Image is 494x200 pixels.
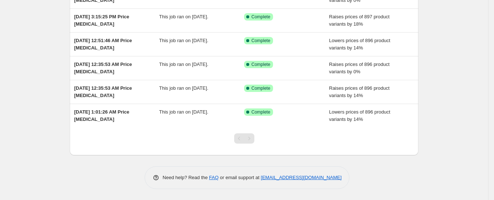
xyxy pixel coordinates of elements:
[329,109,391,122] span: Lowers prices of 896 product variants by 14%
[159,85,208,91] span: This job ran on [DATE].
[329,85,390,98] span: Raises prices of 896 product variants by 14%
[261,175,342,180] a: [EMAIL_ADDRESS][DOMAIN_NAME]
[74,109,129,122] span: [DATE] 1:01:26 AM Price [MEDICAL_DATA]
[251,14,270,20] span: Complete
[74,62,132,74] span: [DATE] 12:35:53 AM Price [MEDICAL_DATA]
[159,38,208,43] span: This job ran on [DATE].
[74,14,129,27] span: [DATE] 3:15:25 PM Price [MEDICAL_DATA]
[251,85,270,91] span: Complete
[251,62,270,67] span: Complete
[251,109,270,115] span: Complete
[74,38,132,51] span: [DATE] 12:51:46 AM Price [MEDICAL_DATA]
[219,175,261,180] span: or email support at
[329,62,390,74] span: Raises prices of 896 product variants by 0%
[251,38,270,44] span: Complete
[163,175,209,180] span: Need help? Read the
[209,175,219,180] a: FAQ
[234,133,254,144] nav: Pagination
[74,85,132,98] span: [DATE] 12:35:53 AM Price [MEDICAL_DATA]
[329,38,391,51] span: Lowers prices of 896 product variants by 14%
[159,62,208,67] span: This job ran on [DATE].
[159,109,208,115] span: This job ran on [DATE].
[159,14,208,19] span: This job ran on [DATE].
[329,14,390,27] span: Raises prices of 897 product variants by 18%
